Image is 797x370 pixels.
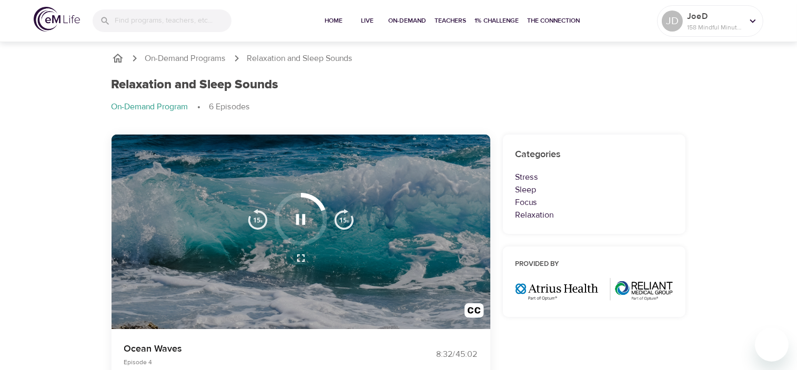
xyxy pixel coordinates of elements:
h6: Categories [516,147,673,162]
p: Focus [516,196,673,209]
p: Ocean Waves [124,342,386,356]
button: Transcript/Closed Captions (c) [458,297,490,329]
p: Episode 4 [124,357,386,367]
img: open_caption.svg [465,303,484,323]
p: 6 Episodes [209,101,250,113]
span: On-Demand [389,15,427,26]
p: 158 Mindful Minutes [687,23,743,32]
a: On-Demand Programs [145,53,226,65]
img: logo [34,7,80,32]
span: Live [355,15,380,26]
img: 15s_prev.svg [247,209,268,230]
p: Relaxation [516,209,673,221]
input: Find programs, teachers, etc... [115,9,231,32]
p: JoeD [687,10,743,23]
nav: breadcrumb [112,52,686,65]
p: Relaxation and Sleep Sounds [247,53,353,65]
nav: breadcrumb [112,101,686,114]
img: 15s_next.svg [334,209,355,230]
span: 1% Challenge [475,15,519,26]
div: JD [662,11,683,32]
img: Optum%20MA_AtriusReliant.png [516,278,673,301]
span: Teachers [435,15,467,26]
p: Sleep [516,183,673,196]
h1: Relaxation and Sleep Sounds [112,77,279,92]
h6: Provided by [516,259,673,270]
span: Home [321,15,347,26]
span: The Connection [528,15,580,26]
iframe: Button to launch messaging window [755,328,789,362]
div: 8:32 / 45:02 [399,348,478,361]
p: On-Demand Program [112,101,188,113]
p: Stress [516,171,673,183]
